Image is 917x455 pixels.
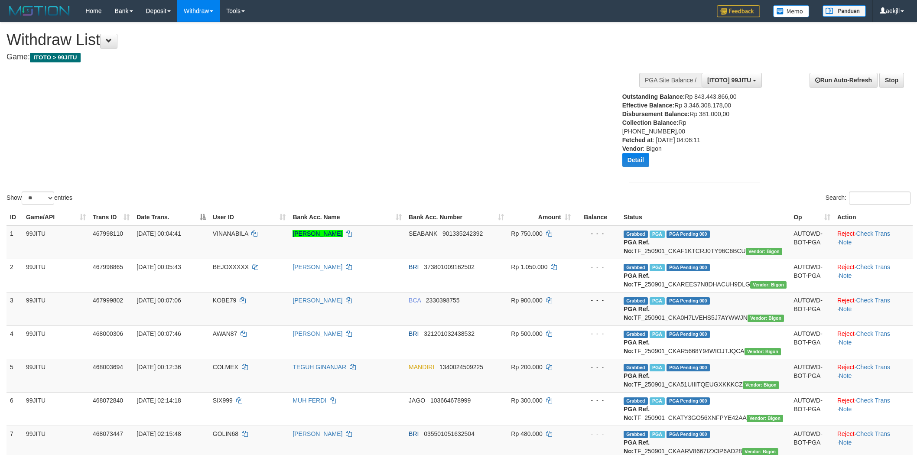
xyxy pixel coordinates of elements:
[511,430,542,437] span: Rp 480.000
[7,53,603,62] h4: Game:
[405,209,507,225] th: Bank Acc. Number: activate to sort column ascending
[834,259,913,292] td: · ·
[790,209,834,225] th: Op: activate to sort column ascending
[23,209,89,225] th: Game/API: activate to sort column ascending
[7,209,23,225] th: ID
[511,297,542,304] span: Rp 900.000
[30,53,81,62] span: ITOTO > 99JITU
[790,259,834,292] td: AUTOWD-BOT-PGA
[810,73,878,88] a: Run Auto-Refresh
[839,339,852,346] a: Note
[624,305,650,321] b: PGA Ref. No:
[23,225,89,259] td: 99JITU
[624,372,650,388] b: PGA Ref. No:
[839,272,852,279] a: Note
[93,330,123,337] span: 468000306
[93,364,123,370] span: 468003694
[7,392,23,426] td: 6
[578,396,617,405] div: - - -
[293,397,326,404] a: MUH FERDI
[624,431,648,438] span: Grabbed
[620,392,790,426] td: TF_250901_CKATY3GO56XNFPYE42AA
[93,397,123,404] span: 468072840
[93,263,123,270] span: 467998865
[839,439,852,446] a: Note
[856,330,890,337] a: Check Trans
[293,430,342,437] a: [PERSON_NAME]
[7,4,72,17] img: MOTION_logo.png
[790,292,834,325] td: AUTOWD-BOT-PGA
[834,325,913,359] td: · ·
[856,364,890,370] a: Check Trans
[622,92,742,173] div: Rp 843.443.866,00 Rp 3.346.308.178,00 Rp 381.000,00 Rp [PHONE_NUMBER],00 : [DATE] 04:06:11 : Bigon
[137,263,181,270] span: [DATE] 00:05:43
[837,430,855,437] a: Reject
[839,239,852,246] a: Note
[856,397,890,404] a: Check Trans
[620,325,790,359] td: TF_250901_CKAR5668Y94WIOJTJQCA
[826,192,910,205] label: Search:
[7,225,23,259] td: 1
[137,297,181,304] span: [DATE] 00:07:06
[620,225,790,259] td: TF_250901_CKAF1KTCRJ0TY96C6BCU
[213,230,248,237] span: VINANABILA
[23,259,89,292] td: 99JITU
[620,209,790,225] th: Status
[213,263,249,270] span: BEJOXXXXX
[213,297,236,304] span: KOBE79
[7,325,23,359] td: 4
[837,364,855,370] a: Reject
[834,359,913,392] td: · ·
[667,431,710,438] span: PGA Pending
[409,430,419,437] span: BRI
[790,392,834,426] td: AUTOWD-BOT-PGA
[624,397,648,405] span: Grabbed
[624,264,648,271] span: Grabbed
[650,231,665,238] span: Marked by aektoyota
[622,110,690,117] b: Disbursement Balance:
[834,392,913,426] td: · ·
[667,364,710,371] span: PGA Pending
[511,330,542,337] span: Rp 500.000
[839,305,852,312] a: Note
[650,297,665,305] span: Marked by aektoyota
[7,192,72,205] label: Show entries
[424,330,475,337] span: Copy 321201032438532 to clipboard
[409,397,425,404] span: JAGO
[834,225,913,259] td: · ·
[507,209,574,225] th: Amount: activate to sort column ascending
[578,296,617,305] div: - - -
[23,359,89,392] td: 99JITU
[856,263,890,270] a: Check Trans
[620,259,790,292] td: TF_250901_CKAREES7N8DHACUH9DLG
[578,429,617,438] div: - - -
[293,364,346,370] a: TEGUH GINANJAR
[624,297,648,305] span: Grabbed
[409,263,419,270] span: BRI
[622,93,685,100] b: Outstanding Balance:
[624,272,650,288] b: PGA Ref. No:
[424,263,475,270] span: Copy 373801009162502 to clipboard
[7,31,603,49] h1: Withdraw List
[578,329,617,338] div: - - -
[511,364,542,370] span: Rp 200.000
[837,230,855,237] a: Reject
[511,397,542,404] span: Rp 300.000
[650,331,665,338] span: Marked by aektoyota
[823,5,866,17] img: panduan.png
[578,263,617,271] div: - - -
[442,230,483,237] span: Copy 901335242392 to clipboard
[137,430,181,437] span: [DATE] 02:15:48
[624,239,650,254] b: PGA Ref. No:
[409,364,434,370] span: MANDIRI
[879,73,904,88] a: Stop
[650,364,665,371] span: Marked by aektoyota
[409,297,421,304] span: BCA
[137,330,181,337] span: [DATE] 00:07:46
[790,225,834,259] td: AUTOWD-BOT-PGA
[622,153,649,167] button: Detail
[624,339,650,354] b: PGA Ref. No:
[23,325,89,359] td: 99JITU
[137,230,181,237] span: [DATE] 00:04:41
[667,397,710,405] span: PGA Pending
